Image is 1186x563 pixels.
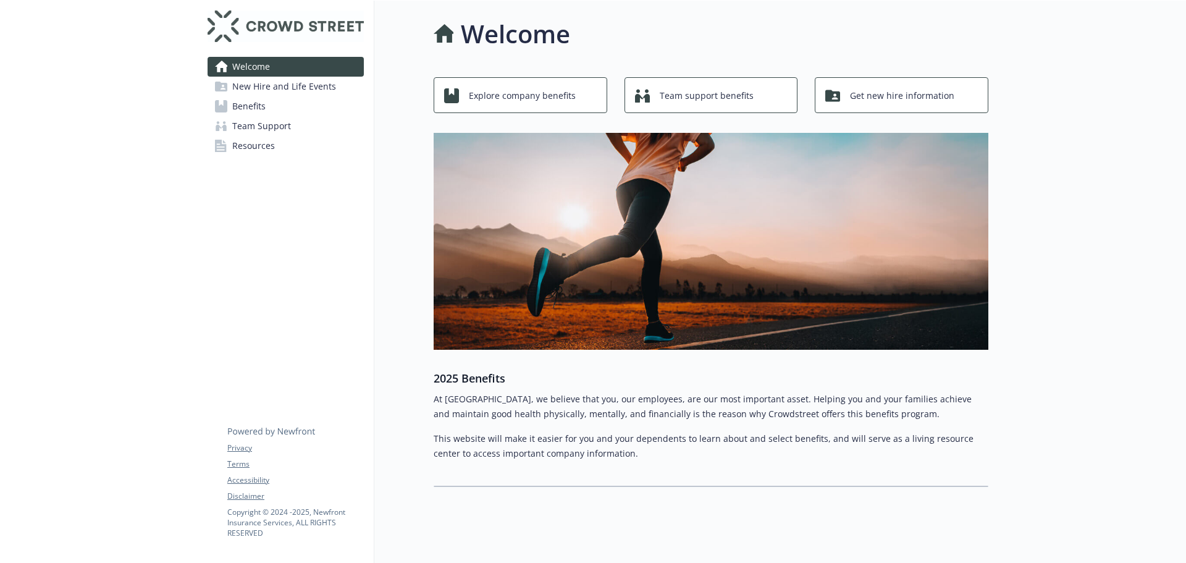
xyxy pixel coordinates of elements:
[434,77,607,113] button: Explore company benefits
[232,77,336,96] span: New Hire and Life Events
[434,392,988,421] p: At [GEOGRAPHIC_DATA], we believe that you, our employees, are our most important asset. Helping y...
[625,77,798,113] button: Team support benefits
[850,84,954,108] span: Get new hire information
[232,116,291,136] span: Team Support
[660,84,754,108] span: Team support benefits
[208,77,364,96] a: New Hire and Life Events
[232,136,275,156] span: Resources
[232,57,270,77] span: Welcome
[232,96,266,116] span: Benefits
[227,507,363,538] p: Copyright © 2024 - 2025 , Newfront Insurance Services, ALL RIGHTS RESERVED
[227,459,363,470] a: Terms
[469,84,576,108] span: Explore company benefits
[434,431,988,461] p: This website will make it easier for you and your dependents to learn about and select benefits, ...
[461,15,570,53] h1: Welcome
[815,77,988,113] button: Get new hire information
[434,133,988,350] img: overview page banner
[208,96,364,116] a: Benefits
[227,475,363,486] a: Accessibility
[208,116,364,136] a: Team Support
[208,57,364,77] a: Welcome
[208,136,364,156] a: Resources
[434,370,988,387] h3: 2025 Benefits
[227,442,363,454] a: Privacy
[227,491,363,502] a: Disclaimer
